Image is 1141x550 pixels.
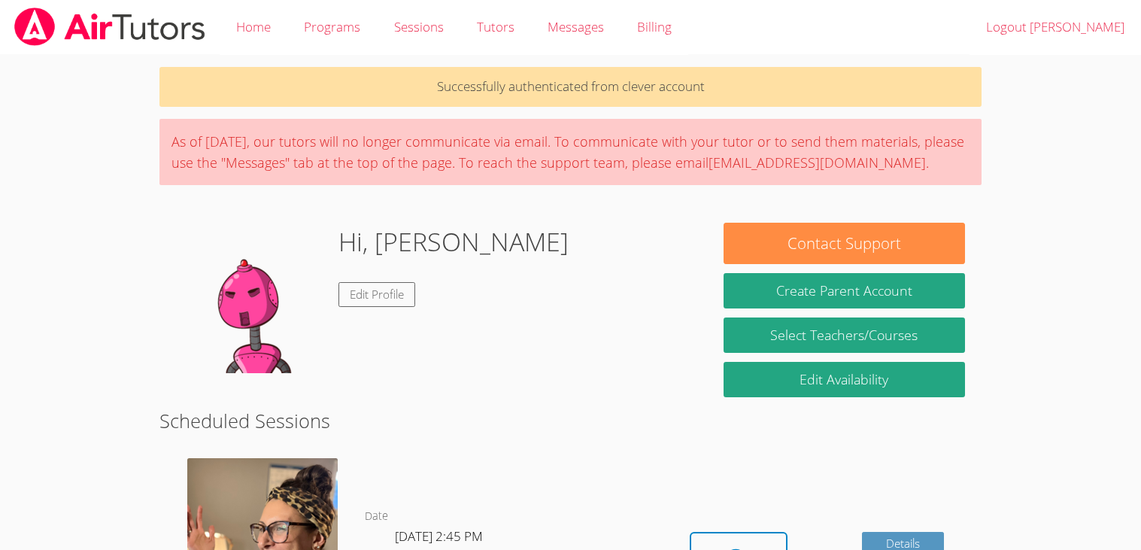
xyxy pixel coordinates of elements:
div: As of [DATE], our tutors will no longer communicate via email. To communicate with your tutor or ... [159,119,981,185]
p: Successfully authenticated from clever account [159,67,981,107]
img: airtutors_banner-c4298cdbf04f3fff15de1276eac7730deb9818008684d7c2e4769d2f7ddbe033.png [13,8,207,46]
a: Edit Profile [338,282,415,307]
button: Contact Support [724,223,964,264]
h2: Scheduled Sessions [159,406,981,435]
h1: Hi, [PERSON_NAME] [338,223,569,261]
a: Select Teachers/Courses [724,318,964,353]
dt: Date [365,507,388,526]
span: Messages [548,18,604,35]
img: default.png [176,223,326,373]
span: [DATE] 2:45 PM [395,527,483,545]
button: Create Parent Account [724,273,964,308]
a: Edit Availability [724,362,964,397]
